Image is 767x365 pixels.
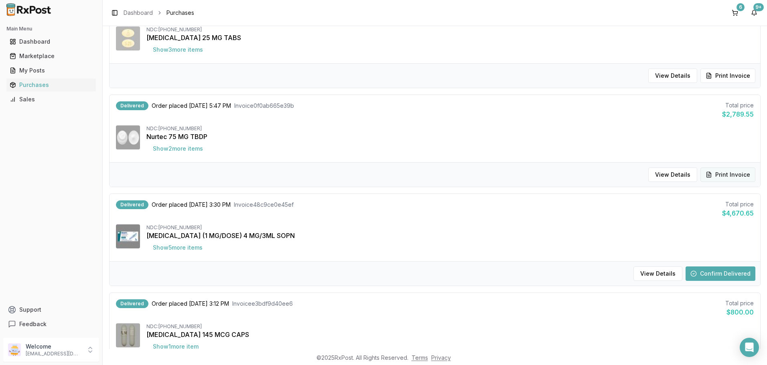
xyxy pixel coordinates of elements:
button: My Posts [3,64,99,77]
div: NDC: [PHONE_NUMBER] [146,125,754,132]
div: Open Intercom Messenger [740,338,759,357]
div: 6 [737,3,745,11]
div: Delivered [116,101,148,110]
div: Total price [725,299,754,307]
button: Dashboard [3,35,99,48]
div: $800.00 [725,307,754,317]
div: [MEDICAL_DATA] 25 MG TABS [146,33,754,42]
button: Sales [3,93,99,106]
div: [MEDICAL_DATA] 145 MCG CAPS [146,330,754,339]
img: Linzess 145 MCG CAPS [116,323,140,347]
div: Purchases [10,81,93,89]
div: Sales [10,95,93,103]
div: NDC: [PHONE_NUMBER] [146,26,754,33]
span: Order placed [DATE] 3:30 PM [152,201,231,209]
div: Delivered [116,299,148,308]
div: Total price [722,101,754,109]
p: Welcome [26,343,81,351]
button: Purchases [3,79,99,91]
span: Order placed [DATE] 5:47 PM [152,102,231,110]
div: $2,789.55 [722,109,754,119]
span: Feedback [19,320,47,328]
h2: Main Menu [6,26,96,32]
img: Ozempic (1 MG/DOSE) 4 MG/3ML SOPN [116,224,140,248]
img: User avatar [8,343,21,356]
a: Marketplace [6,49,96,63]
button: Print Invoice [700,69,755,83]
div: Marketplace [10,52,93,60]
div: [MEDICAL_DATA] (1 MG/DOSE) 4 MG/3ML SOPN [146,231,754,240]
button: Show5more items [146,240,209,255]
button: Feedback [3,317,99,331]
div: 9+ [753,3,764,11]
button: Show1more item [146,339,205,354]
a: Purchases [6,78,96,92]
span: Purchases [166,9,194,17]
button: 9+ [748,6,761,19]
button: Confirm Delivered [686,266,755,281]
a: Dashboard [124,9,153,17]
a: Sales [6,92,96,107]
div: Nurtec 75 MG TBDP [146,132,754,141]
span: Invoice e3bdf9d40ee6 [232,300,293,308]
span: Order placed [DATE] 3:12 PM [152,300,229,308]
button: View Details [648,167,697,182]
a: My Posts [6,63,96,78]
button: 6 [728,6,741,19]
img: Nurtec 75 MG TBDP [116,125,140,149]
img: Jardiance 25 MG TABS [116,26,140,50]
span: Invoice 48c9ce0e45ef [234,201,294,209]
div: Delivered [116,200,148,209]
div: $4,670.65 [722,208,754,218]
img: RxPost Logo [3,3,55,16]
div: Dashboard [10,38,93,46]
div: Total price [722,200,754,208]
button: Show3more items [146,42,209,57]
button: View Details [648,69,697,83]
div: NDC: [PHONE_NUMBER] [146,224,754,231]
button: Marketplace [3,50,99,63]
button: View Details [633,266,682,281]
span: Invoice 0f0ab665e39b [234,102,294,110]
p: [EMAIL_ADDRESS][DOMAIN_NAME] [26,351,81,357]
a: Terms [412,354,428,361]
a: Dashboard [6,34,96,49]
div: My Posts [10,67,93,75]
button: Support [3,302,99,317]
div: NDC: [PHONE_NUMBER] [146,323,754,330]
nav: breadcrumb [124,9,194,17]
button: Show2more items [146,141,209,156]
button: Print Invoice [700,167,755,182]
a: Privacy [431,354,451,361]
